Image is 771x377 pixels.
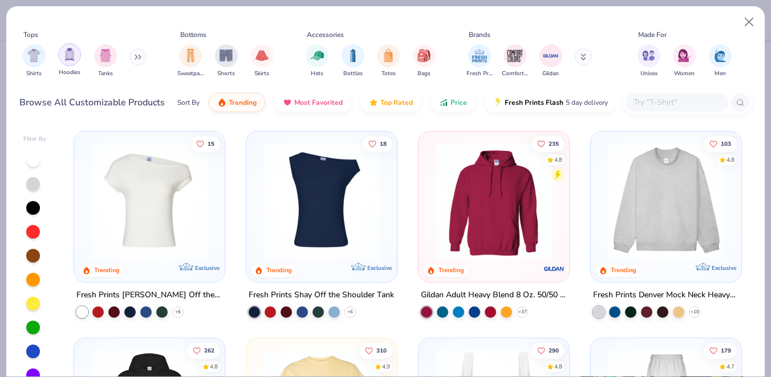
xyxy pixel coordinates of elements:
[417,69,431,78] span: Bags
[215,44,238,78] button: filter button
[250,44,273,78] button: filter button
[502,44,528,78] div: filter for Comfort Colors
[27,49,40,62] img: Shirts Image
[469,30,490,40] div: Brands
[549,347,559,353] span: 290
[382,49,395,62] img: Totes Image
[220,49,233,62] img: Shorts Image
[177,97,200,108] div: Sort By
[549,141,559,146] span: 235
[360,93,421,112] button: Top Rated
[23,44,46,78] button: filter button
[177,44,204,78] div: filter for Sweatpants
[539,44,562,78] button: filter button
[721,141,731,146] span: 103
[385,143,513,259] img: af1e0f41-62ea-4e8f-9b2b-c8bb59fc549d
[413,44,436,78] button: filter button
[283,98,292,107] img: most_fav.gif
[711,264,736,272] span: Exclusive
[23,30,38,40] div: Tops
[26,69,42,78] span: Shirts
[531,342,565,358] button: Like
[673,44,696,78] div: filter for Women
[76,288,222,302] div: Fresh Prints [PERSON_NAME] Off the Shoulder Top
[542,69,559,78] span: Gildan
[466,69,493,78] span: Fresh Prints
[380,141,387,146] span: 18
[485,93,616,112] button: Fresh Prints Flash5 day delivery
[209,93,265,112] button: Trending
[250,44,273,78] div: filter for Skirts
[94,44,117,78] button: filter button
[208,141,215,146] span: 15
[714,49,727,62] img: Men Image
[180,30,206,40] div: Bottoms
[175,309,181,315] span: + 6
[557,143,685,259] img: a164e800-7022-4571-a324-30c76f641635
[642,49,655,62] img: Unisex Image
[369,98,378,107] img: TopRated.gif
[506,47,524,64] img: Comfort Colors Image
[417,49,430,62] img: Bags Image
[342,44,364,78] button: filter button
[342,44,364,78] div: filter for Bottles
[493,98,502,107] img: flash.gif
[566,96,608,109] span: 5 day delivery
[258,143,385,259] img: 5716b33b-ee27-473a-ad8a-9b8687048459
[638,44,660,78] button: filter button
[205,347,215,353] span: 262
[539,44,562,78] div: filter for Gildan
[738,11,760,33] button: Close
[311,49,324,62] img: Hats Image
[678,49,691,62] img: Women Image
[638,30,667,40] div: Made For
[58,44,81,78] button: filter button
[367,264,392,272] span: Exclusive
[307,30,344,40] div: Accessories
[690,309,699,315] span: + 10
[638,44,660,78] div: filter for Unisex
[431,93,476,112] button: Price
[554,155,562,164] div: 4.8
[347,309,353,315] span: + 6
[382,362,390,371] div: 4.9
[229,98,257,107] span: Trending
[59,68,80,77] span: Hoodies
[704,342,737,358] button: Like
[177,44,204,78] button: filter button
[63,48,76,61] img: Hoodies Image
[430,143,558,259] img: 01756b78-01f6-4cc6-8d8a-3c30c1a0c8ac
[673,44,696,78] button: filter button
[177,69,204,78] span: Sweatpants
[255,49,269,62] img: Skirts Image
[421,288,567,302] div: Gildan Adult Heavy Blend 8 Oz. 50/50 Hooded Sweatshirt
[518,309,526,315] span: + 37
[249,288,394,302] div: Fresh Prints Shay Off the Shoulder Tank
[347,49,359,62] img: Bottles Image
[311,69,323,78] span: Hats
[542,47,559,64] img: Gildan Image
[215,44,238,78] div: filter for Shorts
[505,98,563,107] span: Fresh Prints Flash
[502,44,528,78] button: filter button
[188,342,221,358] button: Like
[380,98,413,107] span: Top Rated
[709,44,732,78] div: filter for Men
[376,347,387,353] span: 310
[294,98,343,107] span: Most Favorited
[721,347,731,353] span: 179
[466,44,493,78] button: filter button
[382,69,396,78] span: Totes
[632,96,720,109] input: Try "T-Shirt"
[502,69,528,78] span: Comfort Colors
[715,69,726,78] span: Men
[86,143,213,259] img: a1c94bf0-cbc2-4c5c-96ec-cab3b8502a7f
[543,257,566,280] img: Gildan logo
[466,44,493,78] div: filter for Fresh Prints
[451,98,467,107] span: Price
[99,49,112,62] img: Tanks Image
[306,44,328,78] div: filter for Hats
[363,136,392,151] button: Like
[377,44,400,78] div: filter for Totes
[58,43,81,77] div: filter for Hoodies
